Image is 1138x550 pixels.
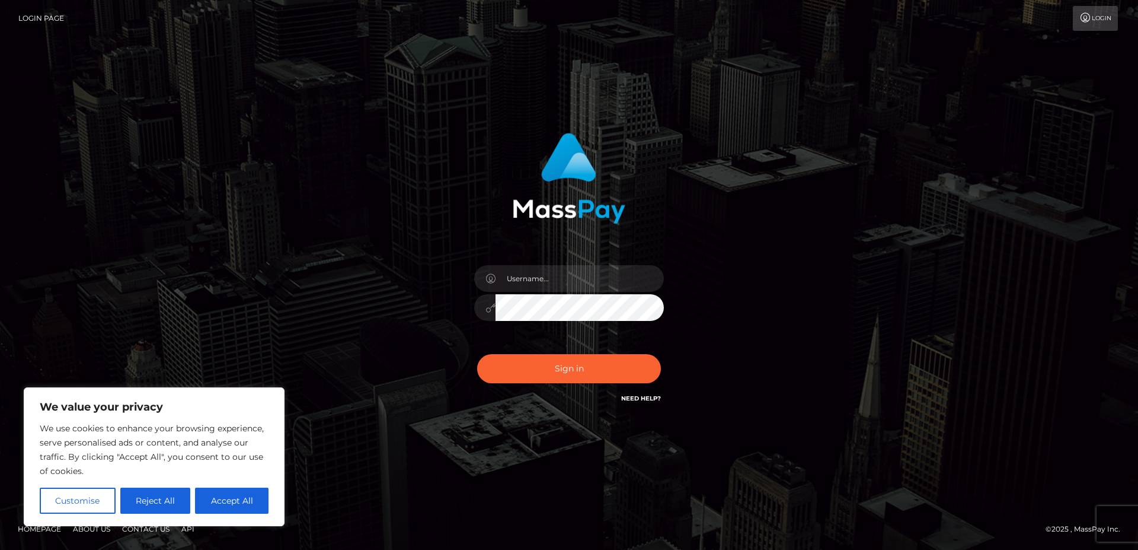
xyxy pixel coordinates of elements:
[117,520,174,538] a: Contact Us
[621,395,661,402] a: Need Help?
[177,520,199,538] a: API
[68,520,115,538] a: About Us
[13,520,66,538] a: Homepage
[195,488,268,514] button: Accept All
[513,133,625,224] img: MassPay Login
[1073,6,1118,31] a: Login
[40,421,268,478] p: We use cookies to enhance your browsing experience, serve personalised ads or content, and analys...
[24,387,284,526] div: We value your privacy
[477,354,661,383] button: Sign in
[120,488,191,514] button: Reject All
[18,6,64,31] a: Login Page
[1046,523,1129,536] div: © 2025 , MassPay Inc.
[40,400,268,414] p: We value your privacy
[40,488,116,514] button: Customise
[496,265,664,292] input: Username...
